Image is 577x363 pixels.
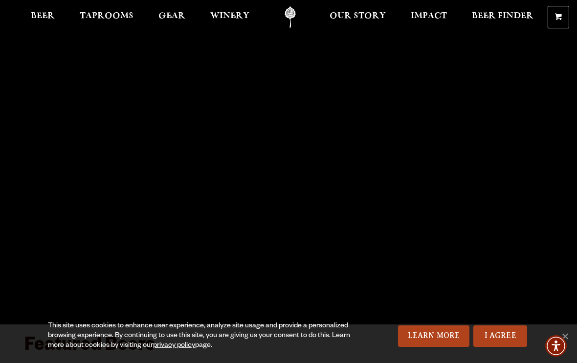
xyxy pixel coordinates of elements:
[404,6,453,28] a: Impact
[323,6,392,28] a: Our Story
[398,325,470,347] a: Learn More
[80,12,133,20] span: Taprooms
[545,335,567,357] div: Accessibility Menu
[31,12,55,20] span: Beer
[472,12,533,20] span: Beer Finder
[473,325,527,347] a: I Agree
[73,6,140,28] a: Taprooms
[152,6,192,28] a: Gear
[48,321,365,351] div: This site uses cookies to enhance user experience, analyze site usage and provide a personalized ...
[466,6,540,28] a: Beer Finder
[153,342,195,350] a: privacy policy
[411,12,447,20] span: Impact
[210,12,249,20] span: Winery
[272,6,309,28] a: Odell Home
[330,12,386,20] span: Our Story
[158,12,185,20] span: Gear
[24,6,61,28] a: Beer
[204,6,256,28] a: Winery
